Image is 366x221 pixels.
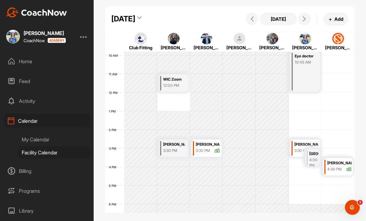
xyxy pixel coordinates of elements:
div: 10 AM [105,54,124,57]
img: CoachNow acadmey [47,38,66,43]
div: [GEOGRAPHIC_DATA] [309,150,319,157]
button: [DATE] [260,13,297,25]
img: square_default-ef6cabf814de5a2bf16c804365e32c732080f9872bdf737d349900a9daf73cf9.png [234,33,245,45]
div: Facility Calendar [17,146,91,159]
img: square_59b5951ec70f512c9e4bfc00148ca972.jpg [6,30,20,43]
img: square_1378129817317b93c9ae9eddd1143670.jpg [266,33,278,45]
div: 11 AM [105,72,123,76]
div: WIC Zoom [163,76,185,83]
img: square_674f797dff26e2203457fcb753041a6d.jpg [135,33,147,45]
div: Activity [3,93,91,109]
div: 10:45 AM [295,60,316,65]
span: + [329,16,332,22]
img: square_c24fd1ae86723af2b202bdcaa0a8f4da.jpg [201,33,212,45]
div: 3 PM [105,147,123,150]
iframe: Intercom live chat [345,200,360,215]
div: [PERSON_NAME] [327,160,351,167]
div: [PERSON_NAME] [24,31,66,36]
div: Feed [3,73,91,89]
div: [PERSON_NAME] [194,44,219,51]
div: [PERSON_NAME] [325,44,351,51]
div: 2 PM [105,128,123,132]
img: square_0c1ed8b6e2276c90c2109add2d0b0545.jpg [332,33,344,45]
div: 4:30 PM [327,166,342,172]
div: Billing [3,163,91,179]
div: [PERSON_NAME] [226,44,252,51]
div: Calendar [3,113,91,129]
button: +Add [324,12,348,26]
div: CoachNow [24,38,66,43]
div: [PERSON_NAME] [292,44,318,51]
div: 3:30 PM [163,148,185,153]
div: Home [3,54,91,69]
div: [PERSON_NAME] [294,141,319,148]
div: 12:00 PM [163,83,185,88]
div: 3:30 PM [196,148,210,153]
img: square_59b5951ec70f512c9e4bfc00148ca972.jpg [299,33,311,45]
div: [PERSON_NAME] [161,44,186,51]
div: My Calendar [17,133,91,146]
div: [PERSON_NAME] [196,141,220,148]
div: [PERSON_NAME] [259,44,285,51]
div: Library [3,203,91,219]
img: CoachNow [6,7,67,17]
div: Eye doctor [295,53,316,60]
div: 4 PM [105,165,123,169]
div: 12 PM [105,91,124,95]
div: 3:30 PM [294,148,309,153]
span: 1 [358,200,363,205]
div: 5 PM [105,184,123,188]
div: 1 PM [105,109,122,113]
img: square_5689d3a39b1c47f5f061efea0511b601.jpg [168,33,180,45]
div: Programs [3,183,91,199]
div: [DATE] [111,13,135,24]
div: [PERSON_NAME] [163,141,185,148]
div: Club Fitting [128,44,154,51]
div: 4:00 PM [309,157,319,168]
div: 6 PM [105,202,123,206]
